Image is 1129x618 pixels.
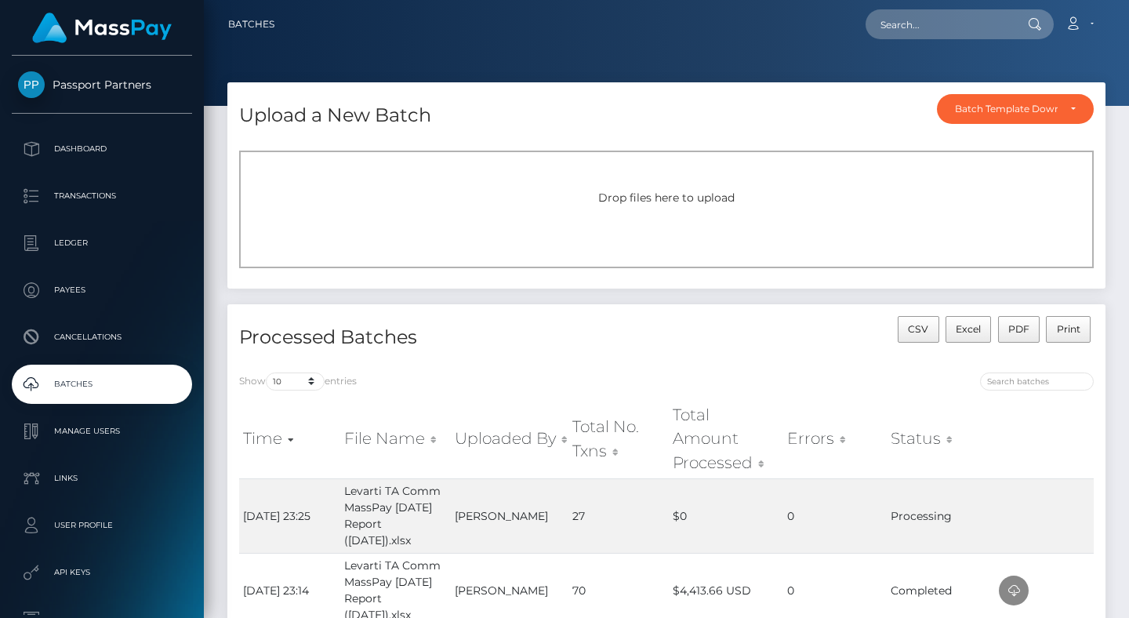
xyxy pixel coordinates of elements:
p: Ledger [18,231,186,255]
span: Drop files here to upload [598,191,735,205]
p: Transactions [18,184,186,208]
span: Print [1057,323,1080,335]
p: Payees [18,278,186,302]
h4: Processed Batches [239,324,655,351]
img: MassPay Logo [32,13,172,43]
th: Total No. Txns: activate to sort column ascending [568,399,669,478]
a: Batches [12,365,192,404]
input: Search batches [980,373,1094,391]
button: Print [1046,316,1091,343]
a: Payees [12,271,192,310]
input: Search... [866,9,1013,39]
th: File Name: activate to sort column ascending [340,399,450,478]
h4: Upload a New Batch [239,102,431,129]
a: Dashboard [12,129,192,169]
td: [DATE] 23:25 [239,478,340,553]
a: Links [12,459,192,498]
th: Time: activate to sort column ascending [239,399,340,478]
th: Status: activate to sort column ascending [887,399,995,478]
button: CSV [898,316,939,343]
span: CSV [908,323,928,335]
td: Processing [887,478,995,553]
select: Showentries [266,373,325,391]
a: Ledger [12,224,192,263]
th: Errors: activate to sort column ascending [783,399,887,478]
button: Excel [946,316,992,343]
a: Manage Users [12,412,192,451]
td: 0 [783,478,887,553]
p: Links [18,467,186,490]
td: Levarti TA Comm MassPay [DATE] Report ([DATE]).xlsx [340,478,450,553]
td: $0 [669,478,782,553]
td: 27 [568,478,669,553]
th: Total Amount Processed: activate to sort column ascending [669,399,782,478]
p: API Keys [18,561,186,584]
button: Batch Template Download [937,94,1094,124]
label: Show entries [239,373,357,391]
span: PDF [1008,323,1029,335]
p: Cancellations [18,325,186,349]
a: User Profile [12,506,192,545]
a: Cancellations [12,318,192,357]
th: Uploaded By: activate to sort column ascending [451,399,569,478]
p: Batches [18,373,186,396]
p: Dashboard [18,137,186,161]
a: Transactions [12,176,192,216]
td: [PERSON_NAME] [451,478,569,553]
p: Manage Users [18,420,186,443]
span: Passport Partners [12,78,192,92]
img: Passport Partners [18,71,45,98]
a: Batches [228,8,274,41]
a: API Keys [12,553,192,592]
p: User Profile [18,514,186,537]
span: Excel [956,323,981,335]
button: PDF [998,316,1040,343]
div: Batch Template Download [955,103,1058,115]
